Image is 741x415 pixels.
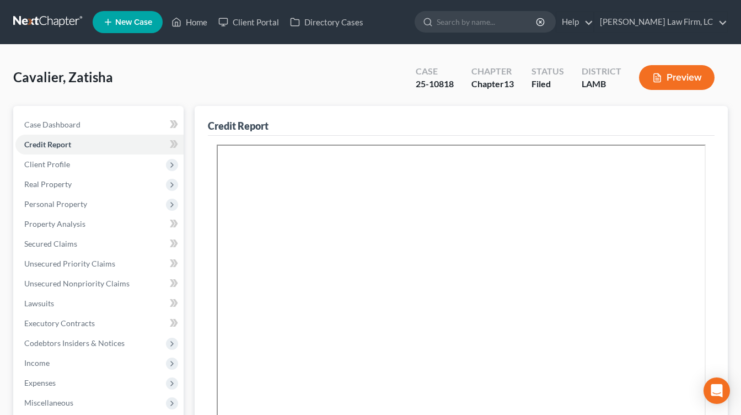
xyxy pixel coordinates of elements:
[504,78,514,89] span: 13
[15,274,184,294] a: Unsecured Nonpriority Claims
[437,12,538,32] input: Search by name...
[24,358,50,368] span: Income
[416,65,454,78] div: Case
[15,135,184,155] a: Credit Report
[24,239,77,248] span: Secured Claims
[24,120,80,129] span: Case Dashboard
[594,12,727,32] a: [PERSON_NAME] Law Firm, LC
[704,377,730,404] div: Open Intercom Messenger
[213,12,284,32] a: Client Portal
[24,159,70,169] span: Client Profile
[24,279,130,288] span: Unsecured Nonpriority Claims
[15,115,184,135] a: Case Dashboard
[582,78,621,91] div: LAMB
[24,199,87,209] span: Personal Property
[24,318,95,328] span: Executory Contracts
[24,378,56,387] span: Expenses
[531,65,564,78] div: Status
[208,119,269,132] div: Credit Report
[115,18,152,26] span: New Case
[284,12,369,32] a: Directory Cases
[556,12,593,32] a: Help
[24,259,115,268] span: Unsecured Priority Claims
[24,338,125,348] span: Codebtors Insiders & Notices
[24,179,72,189] span: Real Property
[166,12,213,32] a: Home
[639,65,715,90] button: Preview
[471,65,514,78] div: Chapter
[15,254,184,274] a: Unsecured Priority Claims
[13,69,113,85] span: Cavalier, Zatisha
[15,234,184,254] a: Secured Claims
[15,214,184,234] a: Property Analysis
[15,313,184,333] a: Executory Contracts
[15,294,184,313] a: Lawsuits
[24,219,85,228] span: Property Analysis
[416,78,454,91] div: 25-10818
[24,398,73,407] span: Miscellaneous
[24,299,54,308] span: Lawsuits
[471,78,514,91] div: Chapter
[531,78,564,91] div: Filed
[24,140,71,149] span: Credit Report
[582,65,621,78] div: District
